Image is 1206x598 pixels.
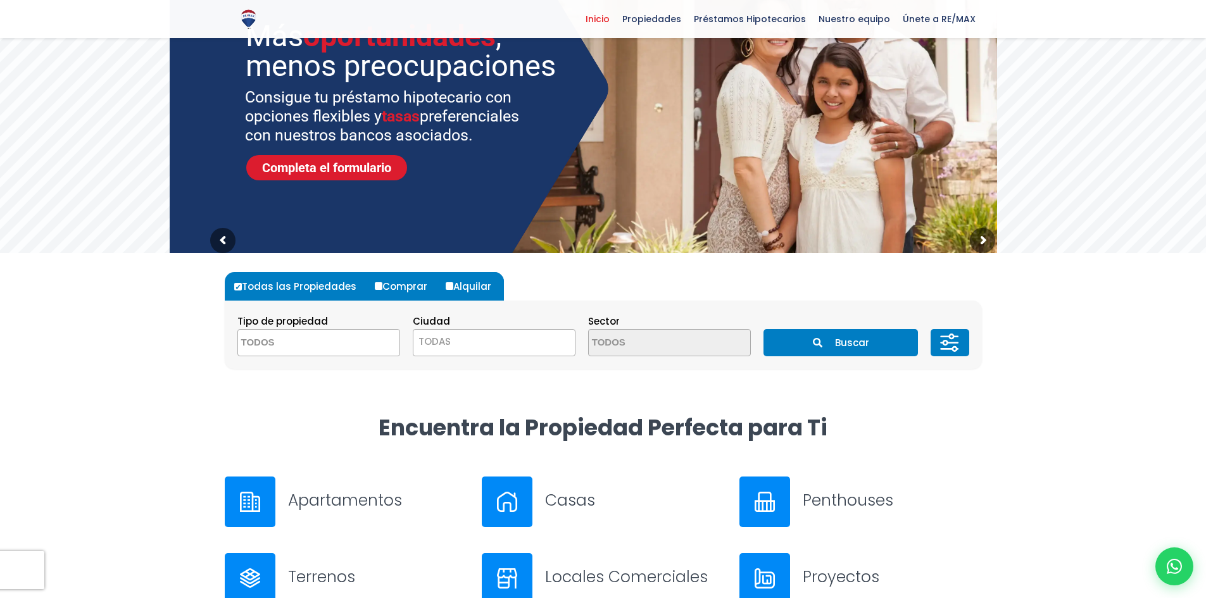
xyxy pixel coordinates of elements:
[482,477,724,527] a: Casas
[225,477,467,527] a: Apartamentos
[545,489,724,511] h3: Casas
[246,21,561,80] sr7-txt: Más , menos preocupaciones
[443,272,504,301] label: Alquilar
[896,9,982,28] span: Únete a RE/MAX
[413,315,450,328] span: Ciudad
[413,329,575,356] span: TODAS
[372,272,440,301] label: Comprar
[246,155,407,180] a: Completa el formulario
[238,330,361,357] textarea: Search
[418,335,451,348] span: TODAS
[545,566,724,588] h3: Locales Comerciales
[589,330,712,357] textarea: Search
[803,489,982,511] h3: Penthouses
[234,283,242,290] input: Todas las Propiedades
[446,282,453,290] input: Alquilar
[237,315,328,328] span: Tipo de propiedad
[763,329,918,356] button: Buscar
[579,9,616,28] span: Inicio
[231,272,369,301] label: Todas las Propiedades
[616,9,688,28] span: Propiedades
[688,9,812,28] span: Préstamos Hipotecarios
[588,315,620,328] span: Sector
[379,412,827,443] strong: Encuentra la Propiedad Perfecta para Ti
[739,477,982,527] a: Penthouses
[413,333,575,351] span: TODAS
[288,566,467,588] h3: Terrenos
[803,566,982,588] h3: Proyectos
[237,8,260,30] img: Logo de REMAX
[375,282,382,290] input: Comprar
[382,107,420,125] span: tasas
[245,88,536,145] sr7-txt: Consigue tu préstamo hipotecario con opciones flexibles y preferenciales con nuestros bancos asoc...
[812,9,896,28] span: Nuestro equipo
[288,489,467,511] h3: Apartamentos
